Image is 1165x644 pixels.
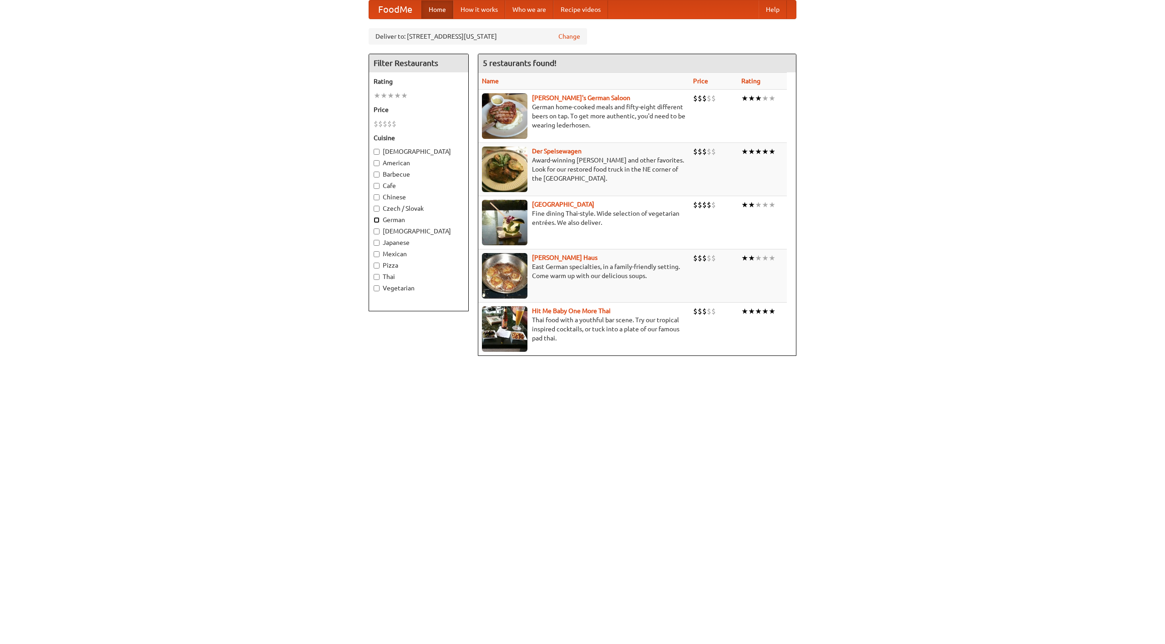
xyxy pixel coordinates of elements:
input: [DEMOGRAPHIC_DATA] [374,149,380,155]
li: ★ [741,147,748,157]
input: Chinese [374,194,380,200]
label: Japanese [374,238,464,247]
a: Recipe videos [553,0,608,19]
li: $ [693,200,698,210]
a: FoodMe [369,0,421,19]
input: Pizza [374,263,380,269]
a: [PERSON_NAME] Haus [532,254,598,261]
li: $ [378,119,383,129]
a: Der Speisewagen [532,147,582,155]
li: ★ [387,91,394,101]
label: American [374,158,464,167]
li: ★ [380,91,387,101]
input: American [374,160,380,166]
li: ★ [762,253,769,263]
a: Hit Me Baby One More Thai [532,307,611,314]
a: How it works [453,0,505,19]
p: German home-cooked meals and fifty-eight different beers on tap. To get more authentic, you'd nee... [482,102,686,130]
label: Thai [374,272,464,281]
li: $ [698,200,702,210]
label: [DEMOGRAPHIC_DATA] [374,147,464,156]
p: East German specialties, in a family-friendly setting. Come warm up with our delicious soups. [482,262,686,280]
label: Chinese [374,193,464,202]
img: babythai.jpg [482,306,527,352]
p: Fine dining Thai-style. Wide selection of vegetarian entrées. We also deliver. [482,209,686,227]
img: speisewagen.jpg [482,147,527,192]
label: Pizza [374,261,464,270]
p: Thai food with a youthful bar scene. Try our tropical inspired cocktails, or tuck into a plate of... [482,315,686,343]
input: Thai [374,274,380,280]
input: [DEMOGRAPHIC_DATA] [374,228,380,234]
a: Home [421,0,453,19]
label: Czech / Slovak [374,204,464,213]
li: ★ [769,306,775,316]
li: $ [711,200,716,210]
li: ★ [748,147,755,157]
li: ★ [401,91,408,101]
li: ★ [394,91,401,101]
li: $ [711,306,716,316]
li: ★ [748,306,755,316]
li: ★ [741,306,748,316]
input: Vegetarian [374,285,380,291]
a: [GEOGRAPHIC_DATA] [532,201,594,208]
li: $ [711,253,716,263]
ng-pluralize: 5 restaurants found! [483,59,557,67]
label: [DEMOGRAPHIC_DATA] [374,227,464,236]
h4: Filter Restaurants [369,54,468,72]
div: Deliver to: [STREET_ADDRESS][US_STATE] [369,28,587,45]
li: $ [383,119,387,129]
li: ★ [755,147,762,157]
li: ★ [769,200,775,210]
li: $ [707,93,711,103]
li: $ [711,147,716,157]
li: ★ [755,253,762,263]
li: $ [707,200,711,210]
li: ★ [755,93,762,103]
li: ★ [748,200,755,210]
img: esthers.jpg [482,93,527,139]
li: ★ [374,91,380,101]
a: Rating [741,77,760,85]
li: $ [693,253,698,263]
li: $ [707,306,711,316]
li: ★ [762,93,769,103]
li: ★ [769,93,775,103]
h5: Price [374,105,464,114]
li: $ [698,93,702,103]
li: $ [707,253,711,263]
input: Barbecue [374,172,380,177]
a: Name [482,77,499,85]
li: ★ [755,306,762,316]
a: [PERSON_NAME]'s German Saloon [532,94,630,101]
li: $ [711,93,716,103]
a: Who we are [505,0,553,19]
li: $ [693,147,698,157]
li: $ [702,93,707,103]
label: German [374,215,464,224]
li: $ [387,119,392,129]
li: $ [698,253,702,263]
a: Change [558,32,580,41]
a: Help [759,0,787,19]
li: $ [702,306,707,316]
li: $ [702,253,707,263]
li: ★ [769,147,775,157]
input: Czech / Slovak [374,206,380,212]
li: ★ [762,147,769,157]
h5: Rating [374,77,464,86]
input: Mexican [374,251,380,257]
h5: Cuisine [374,133,464,142]
label: Cafe [374,181,464,190]
li: ★ [769,253,775,263]
li: ★ [741,253,748,263]
li: ★ [748,93,755,103]
li: $ [702,147,707,157]
a: Price [693,77,708,85]
li: $ [698,147,702,157]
